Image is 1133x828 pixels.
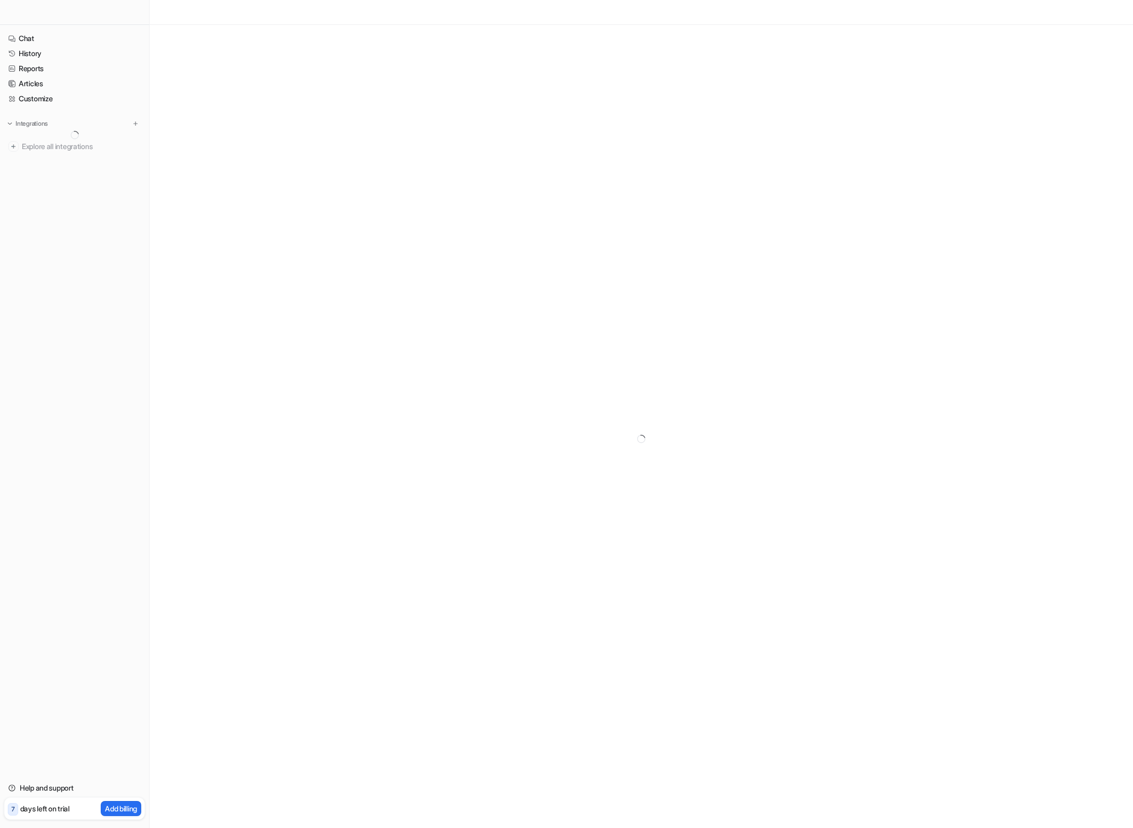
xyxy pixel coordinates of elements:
img: expand menu [6,120,14,127]
p: Add billing [105,803,137,814]
a: Reports [4,61,145,76]
a: Explore all integrations [4,139,145,154]
a: Chat [4,31,145,46]
img: menu_add.svg [132,120,139,127]
p: days left on trial [20,803,70,814]
a: History [4,46,145,61]
img: explore all integrations [8,141,19,152]
button: Add billing [101,801,141,816]
button: Integrations [4,118,51,129]
a: Help and support [4,781,145,795]
a: Customize [4,91,145,106]
span: Explore all integrations [22,138,141,155]
p: 7 [11,805,15,814]
p: Integrations [16,119,48,128]
a: Articles [4,76,145,91]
